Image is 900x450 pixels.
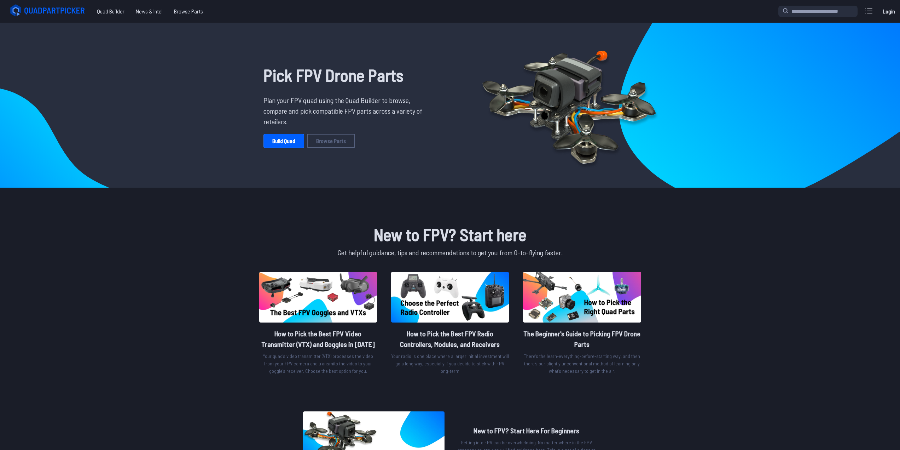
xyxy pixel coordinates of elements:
[391,272,509,323] img: image of post
[523,272,641,323] img: image of post
[263,134,304,148] a: Build Quad
[258,247,643,258] p: Get helpful guidance, tips and recommendations to get you from 0-to-flying faster.
[263,62,428,88] h1: Pick FPV Drone Parts
[523,272,641,377] a: image of postThe Beginner's Guide to Picking FPV Drone PartsThere’s the learn-everything-before-s...
[456,425,597,436] h2: New to FPV? Start Here For Beginners
[391,352,509,375] p: Your radio is one place where a larger initial investment will go a long way, especially if you d...
[263,95,428,127] p: Plan your FPV quad using the Quad Builder to browse, compare and pick compatible FPV parts across...
[259,272,377,323] img: image of post
[391,272,509,377] a: image of postHow to Pick the Best FPV Radio Controllers, Modules, and ReceiversYour radio is one ...
[259,328,377,349] h2: How to Pick the Best FPV Video Transmitter (VTX) and Goggles in [DATE]
[258,222,643,247] h1: New to FPV? Start here
[880,4,897,18] a: Login
[130,4,168,18] a: News & Intel
[307,134,355,148] a: Browse Parts
[168,4,209,18] a: Browse Parts
[523,328,641,349] h2: The Beginner's Guide to Picking FPV Drone Parts
[259,272,377,377] a: image of postHow to Pick the Best FPV Video Transmitter (VTX) and Goggles in [DATE]Your quad’s vi...
[523,352,641,375] p: There’s the learn-everything-before-starting way, and then there’s our slightly unconventional me...
[391,328,509,349] h2: How to Pick the Best FPV Radio Controllers, Modules, and Receivers
[259,352,377,375] p: Your quad’s video transmitter (VTX) processes the video from your FPV camera and transmits the vi...
[91,4,130,18] a: Quad Builder
[467,34,671,176] img: Quadcopter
